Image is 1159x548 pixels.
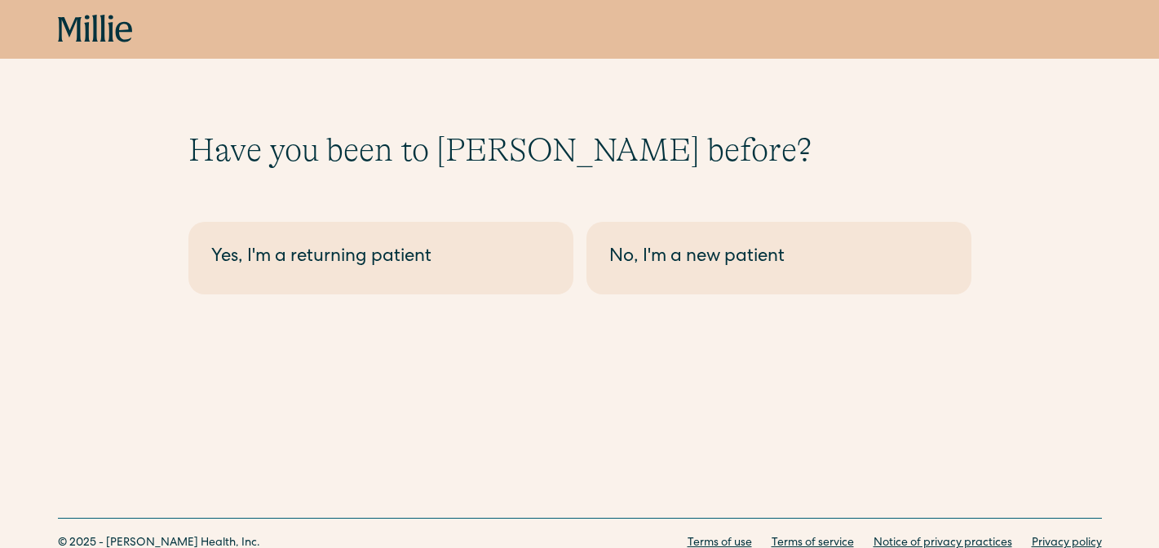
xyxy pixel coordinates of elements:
[211,245,551,272] div: Yes, I'm a returning patient
[188,130,971,170] h1: Have you been to [PERSON_NAME] before?
[609,245,949,272] div: No, I'm a new patient
[586,222,971,294] a: No, I'm a new patient
[188,222,573,294] a: Yes, I'm a returning patient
